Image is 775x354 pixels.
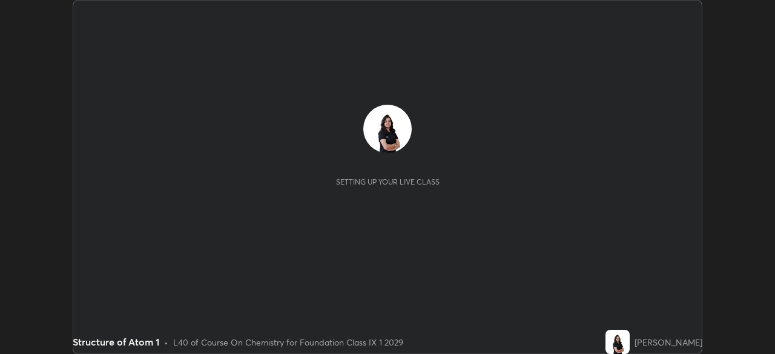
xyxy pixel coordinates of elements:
[173,336,403,349] div: L40 of Course On Chemistry for Foundation Class IX 1 2029
[73,335,159,349] div: Structure of Atom 1
[605,330,630,354] img: c3acbb1671aa46d0a61c19fde9ccf1d3.png
[164,336,168,349] div: •
[363,105,412,153] img: c3acbb1671aa46d0a61c19fde9ccf1d3.png
[635,336,702,349] div: [PERSON_NAME]
[336,177,440,186] div: Setting up your live class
